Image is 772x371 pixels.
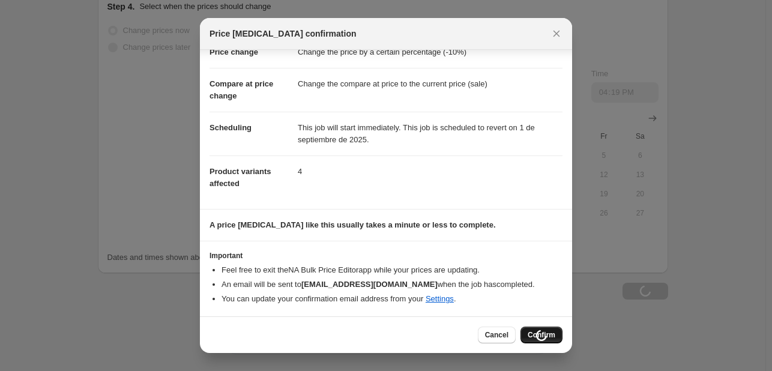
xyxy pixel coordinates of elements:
[222,293,562,305] li: You can update your confirmation email address from your .
[298,68,562,100] dd: Change the compare at price to the current price (sale)
[222,279,562,291] li: An email will be sent to when the job has completed .
[210,251,562,261] h3: Important
[298,112,562,155] dd: This job will start immediately. This job is scheduled to revert on 1 de septiembre de 2025.
[478,327,516,343] button: Cancel
[426,294,454,303] a: Settings
[301,280,438,289] b: [EMAIL_ADDRESS][DOMAIN_NAME]
[210,123,252,132] span: Scheduling
[210,79,273,100] span: Compare at price change
[298,37,562,68] dd: Change the price by a certain percentage (-10%)
[210,28,357,40] span: Price [MEDICAL_DATA] confirmation
[210,47,258,56] span: Price change
[548,25,565,42] button: Close
[485,330,508,340] span: Cancel
[298,155,562,187] dd: 4
[222,264,562,276] li: Feel free to exit the NA Bulk Price Editor app while your prices are updating.
[210,220,496,229] b: A price [MEDICAL_DATA] like this usually takes a minute or less to complete.
[210,167,271,188] span: Product variants affected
